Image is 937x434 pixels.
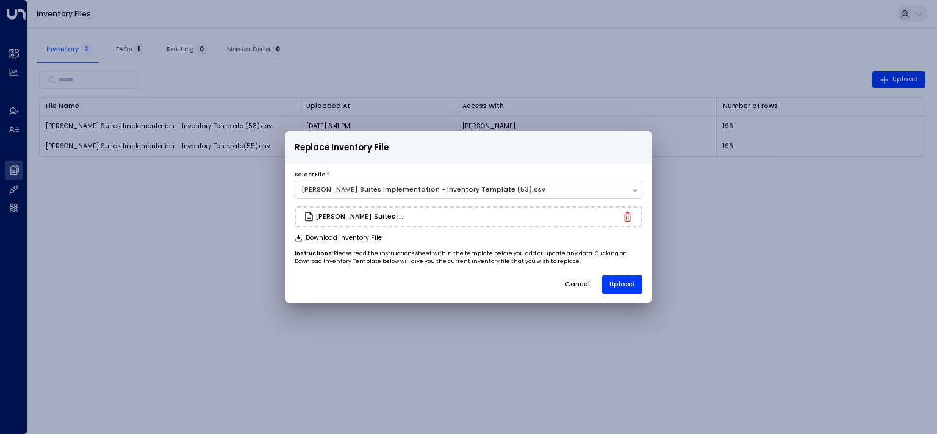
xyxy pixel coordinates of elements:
h3: [PERSON_NAME] Suites Implementation - Inventory Template(57).csv [315,214,407,220]
button: Download Inventory File [295,234,382,242]
div: [PERSON_NAME] Suites Implementation - Inventory Template (53).csv [301,185,625,195]
button: Cancel [557,275,598,294]
p: Please read the instructions sheet within the template before you add or update any data. Clickin... [295,250,642,266]
label: Select File [295,171,326,179]
button: Upload [602,275,642,294]
b: Instructions: [295,250,334,257]
span: Replace Inventory File [295,141,389,154]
